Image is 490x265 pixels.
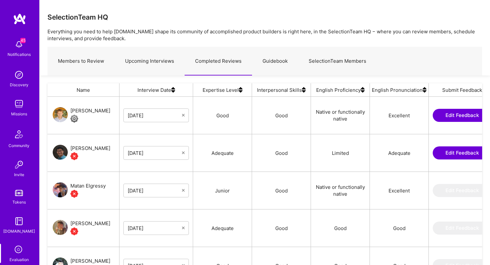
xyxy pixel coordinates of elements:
div: English Pronunciation [370,83,429,96]
div: Missions [11,110,27,117]
div: Good [311,209,370,247]
div: Good [252,97,311,134]
div: Excellent [370,97,429,134]
h3: SelectionTeam HQ [47,13,108,21]
div: Good [193,97,252,134]
div: Invite [14,171,24,178]
img: Community [11,126,27,142]
div: Limited [311,134,370,172]
img: User Avatar [53,107,68,122]
img: Unqualified [70,227,78,235]
div: Interview Date [119,83,193,96]
div: Tokens [12,199,26,206]
img: User Avatar [53,182,68,197]
a: Guidebook [252,47,298,75]
div: [PERSON_NAME] [70,220,110,227]
a: Members to Review [47,47,115,75]
img: Unqualified [70,190,78,198]
div: Notifications [8,51,31,58]
div: Expertise Level [193,83,252,96]
span: 45 [20,38,26,43]
img: bell [12,38,26,51]
div: Adequate [193,209,252,247]
input: Select Date... [128,187,182,194]
a: User Avatar[PERSON_NAME]Limited Access [53,107,110,124]
div: Good [252,209,311,247]
div: English Proficiency [311,83,370,96]
img: logo [13,13,26,25]
img: User Avatar [53,145,68,160]
div: Good [252,134,311,172]
div: Good [252,172,311,209]
input: Select Date... [128,225,182,231]
div: Community [9,142,29,149]
img: User Avatar [53,220,68,235]
div: Native or functionally native [311,172,370,209]
a: User AvatarMatan ElgressyUnqualified [53,182,106,199]
img: tokens [15,190,23,196]
div: Matan Elgressy [70,182,106,190]
a: SelectionTeam Members [298,47,377,75]
img: discovery [12,68,26,81]
div: [DOMAIN_NAME] [3,228,35,235]
p: Everything you need to help [DOMAIN_NAME] shape its community of accomplished product builders is... [47,28,482,42]
div: [PERSON_NAME] [70,107,110,115]
img: Unqualified [70,152,78,160]
a: Upcoming Interviews [115,47,185,75]
div: Native or functionally native [311,97,370,134]
input: Select Date... [128,112,182,119]
img: sort [239,83,243,96]
img: sort [302,83,306,96]
div: [PERSON_NAME] [70,257,110,265]
div: [PERSON_NAME] [70,144,110,152]
div: Name [47,83,119,96]
img: Limited Access [70,115,78,123]
i: icon SelectionTeam [13,244,25,256]
input: Select Date... [128,150,182,156]
div: Evaluation [9,256,29,263]
img: sort [423,83,426,96]
img: teamwork [12,97,26,110]
a: User Avatar[PERSON_NAME]Unqualified [53,220,110,237]
div: Junior [193,172,252,209]
div: Discovery [10,81,28,88]
a: User Avatar[PERSON_NAME]Unqualified [53,144,110,161]
div: Excellent [370,172,429,209]
a: Completed Reviews [185,47,252,75]
img: guide book [12,215,26,228]
div: Adequate [370,134,429,172]
div: Interpersonal Skills [252,83,311,96]
div: Good [370,209,429,247]
img: sort [361,83,365,96]
img: sort [171,83,175,96]
div: Adequate [193,134,252,172]
img: Invite [12,158,26,171]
